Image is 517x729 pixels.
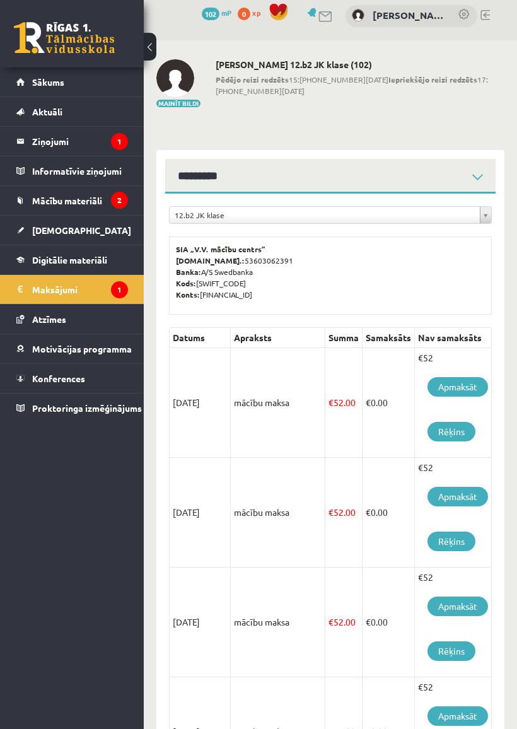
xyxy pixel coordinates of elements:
[32,254,107,265] span: Digitālie materiāli
[32,402,142,414] span: Proktoringa izmēģinājums
[427,532,475,551] a: Rēķins
[216,74,289,85] b: Pēdējo reizi redzēts
[156,100,200,107] button: Mainīt bildi
[32,373,85,384] span: Konferences
[231,348,325,458] td: mācību maksa
[238,8,267,18] a: 0 xp
[176,267,201,277] b: Banka:
[325,328,363,348] th: Summa
[170,207,491,223] a: 12.b2 JK klase
[175,207,475,223] span: 12.b2 JK klase
[427,377,488,397] a: Apmaksāt
[231,568,325,677] td: mācību maksa
[16,275,128,304] a: Maksājumi1
[16,156,128,185] a: Informatīvie ziņojumi2
[111,192,128,209] i: 2
[16,394,128,423] a: Proktoringa izmēģinājums
[32,106,62,117] span: Aktuāli
[427,706,488,726] a: Apmaksāt
[32,195,102,206] span: Mācību materiāli
[363,568,415,677] td: 0.00
[427,422,475,441] a: Rēķins
[32,127,128,156] legend: Ziņojumi
[14,22,115,54] a: Rīgas 1. Tālmācības vidusskola
[16,245,128,274] a: Digitālie materiāli
[216,74,504,96] span: 15:[PHONE_NUMBER][DATE] 17:[PHONE_NUMBER][DATE]
[363,458,415,568] td: 0.00
[176,243,485,300] p: 53603062391 A/S Swedbanka [SWIFT_CODE] [FINANCIAL_ID]
[176,289,200,300] b: Konts:
[32,225,131,236] span: [DEMOGRAPHIC_DATA]
[388,74,477,85] b: Iepriekšējo reizi redzēts
[170,568,231,677] td: [DATE]
[363,328,415,348] th: Samaksāts
[238,8,250,20] span: 0
[366,616,371,627] span: €
[32,313,66,325] span: Atzīmes
[328,616,334,627] span: €
[202,8,219,20] span: 102
[16,67,128,96] a: Sākums
[366,506,371,518] span: €
[16,305,128,334] a: Atzīmes
[325,568,363,677] td: 52.00
[325,348,363,458] td: 52.00
[16,334,128,363] a: Motivācijas programma
[32,156,128,185] legend: Informatīvie ziņojumi
[231,458,325,568] td: mācību maksa
[231,328,325,348] th: Apraksts
[328,397,334,408] span: €
[111,281,128,298] i: 1
[16,186,128,215] a: Mācību materiāli
[415,328,492,348] th: Nav samaksāts
[16,97,128,126] a: Aktuāli
[16,364,128,393] a: Konferences
[170,458,231,568] td: [DATE]
[427,641,475,661] a: Rēķins
[170,328,231,348] th: Datums
[427,597,488,616] a: Apmaksāt
[252,8,260,18] span: xp
[202,8,231,18] a: 102 mP
[328,506,334,518] span: €
[32,76,64,88] span: Sākums
[16,127,128,156] a: Ziņojumi1
[156,59,194,97] img: Kerija Daniela Kustova
[352,9,364,21] img: Kerija Daniela Kustova
[221,8,231,18] span: mP
[415,348,492,458] td: €52
[176,278,196,288] b: Kods:
[216,59,504,70] h2: [PERSON_NAME] 12.b2 JK klase (102)
[366,397,371,408] span: €
[415,568,492,677] td: €52
[111,133,128,150] i: 1
[32,275,128,304] legend: Maksājumi
[176,244,266,254] b: SIA „V.V. mācību centrs”
[427,487,488,506] a: Apmaksāt
[373,8,445,23] a: [PERSON_NAME]
[32,343,132,354] span: Motivācijas programma
[415,458,492,568] td: €52
[325,458,363,568] td: 52.00
[363,348,415,458] td: 0.00
[176,255,245,265] b: [DOMAIN_NAME].:
[16,216,128,245] a: [DEMOGRAPHIC_DATA]
[170,348,231,458] td: [DATE]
